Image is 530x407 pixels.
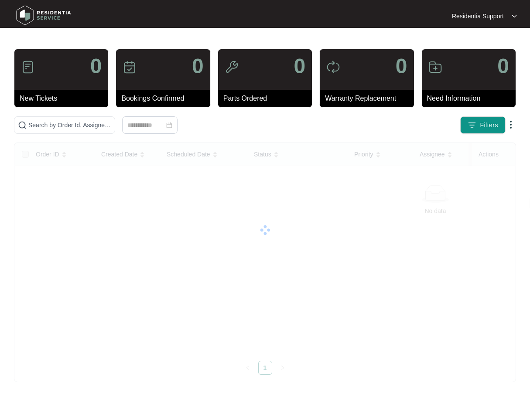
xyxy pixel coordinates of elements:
[480,121,498,130] span: Filters
[512,14,517,18] img: dropdown arrow
[123,60,137,74] img: icon
[21,60,35,74] img: icon
[452,12,504,20] p: Residentia Support
[497,56,509,77] p: 0
[396,56,407,77] p: 0
[325,93,414,104] p: Warranty Replacement
[28,120,111,130] input: Search by Order Id, Assignee Name, Customer Name, Brand and Model
[225,60,239,74] img: icon
[326,60,340,74] img: icon
[20,93,108,104] p: New Tickets
[294,56,305,77] p: 0
[90,56,102,77] p: 0
[427,93,516,104] p: Need Information
[468,121,476,129] img: filter icon
[428,60,442,74] img: icon
[18,121,27,129] img: search-icon
[223,93,312,104] p: Parts Ordered
[506,119,516,130] img: dropdown arrow
[13,2,74,28] img: residentia service logo
[192,56,204,77] p: 0
[460,116,506,134] button: filter iconFilters
[121,93,210,104] p: Bookings Confirmed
